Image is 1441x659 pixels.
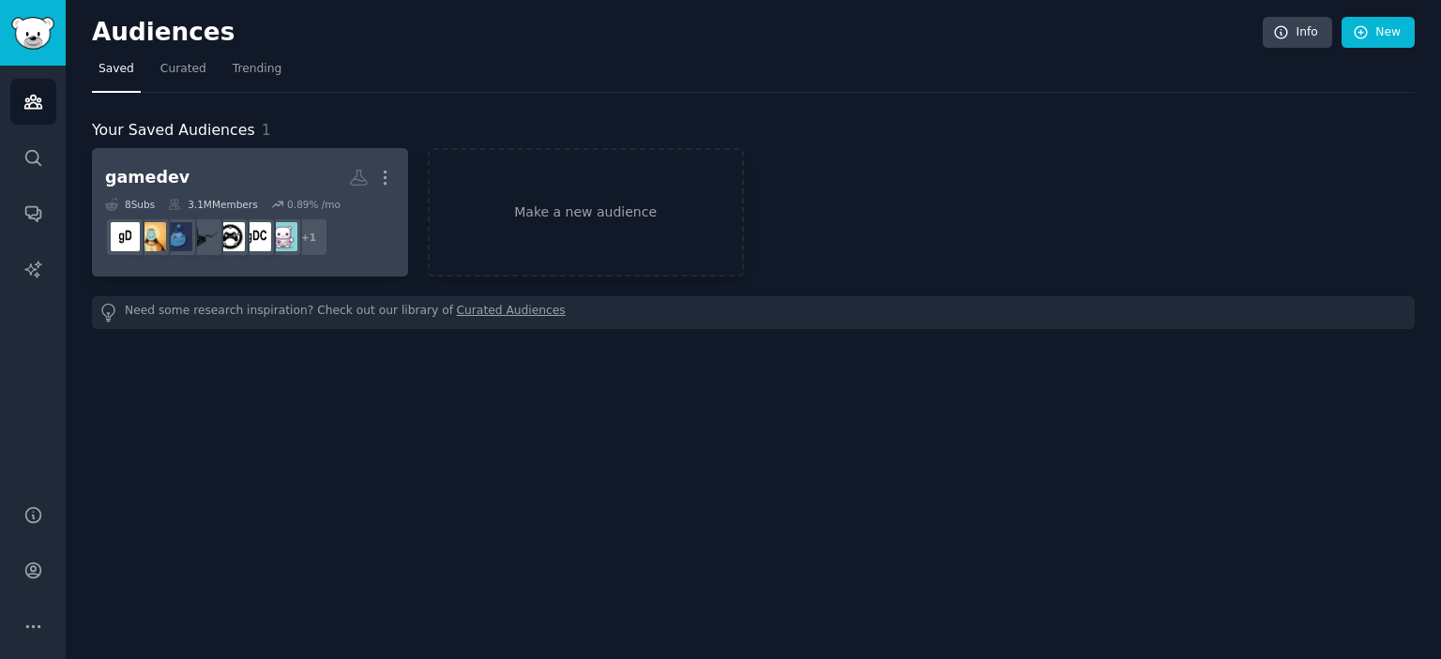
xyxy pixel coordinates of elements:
[92,18,1263,48] h2: Audiences
[190,222,219,251] img: IndieDev
[262,121,271,139] span: 1
[1342,17,1415,49] a: New
[160,61,206,78] span: Curated
[111,222,140,251] img: gamedev
[105,166,190,189] div: gamedev
[216,222,245,251] img: rust_gamedev
[92,148,408,277] a: gamedev8Subs3.1MMembers0.89% /mo+1GameDevelopmentgameDevClassifiedsrust_gamedevIndieDevgodotfun_g...
[233,61,281,78] span: Trending
[92,54,141,93] a: Saved
[163,222,192,251] img: godot
[226,54,288,93] a: Trending
[137,222,166,251] img: fun_gamedev
[457,303,566,322] a: Curated Audiences
[289,217,328,257] div: + 1
[287,198,341,211] div: 0.89 % /mo
[92,296,1415,329] div: Need some research inspiration? Check out our library of
[242,222,271,251] img: gameDevClassifieds
[168,198,257,211] div: 3.1M Members
[154,54,213,93] a: Curated
[1263,17,1332,49] a: Info
[105,198,155,211] div: 8 Sub s
[268,222,297,251] img: GameDevelopment
[11,17,54,50] img: GummySearch logo
[92,119,255,142] span: Your Saved Audiences
[99,61,134,78] span: Saved
[428,148,744,277] a: Make a new audience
